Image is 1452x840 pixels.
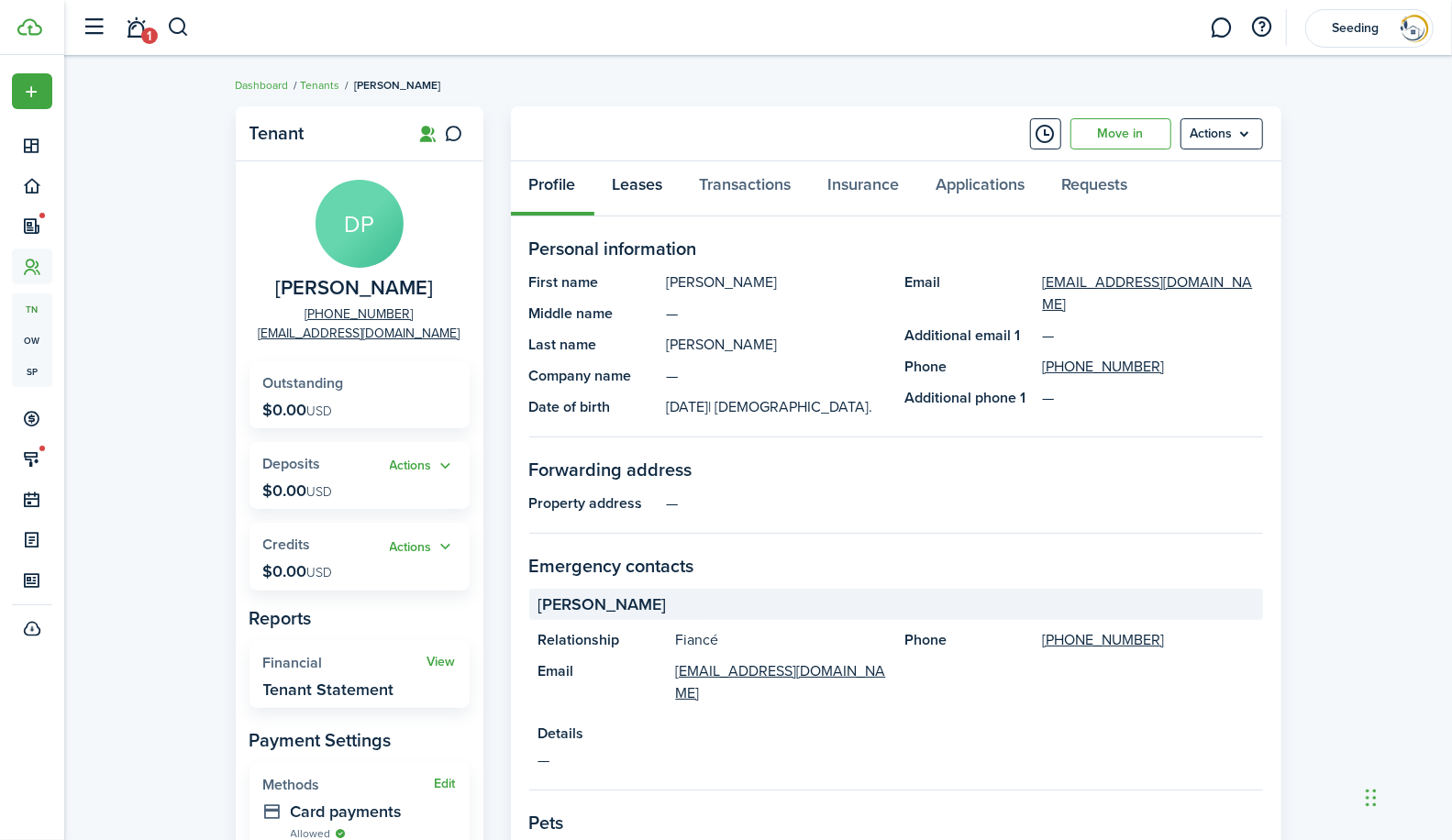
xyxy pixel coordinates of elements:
span: Credits [263,534,311,555]
span: USD [307,402,333,421]
button: Edit [435,777,456,791]
panel-main-title: Last name [529,334,658,356]
widget-stats-title: Financial [263,655,427,671]
panel-main-title: First name [529,271,658,293]
a: [PHONE_NUMBER] [305,304,414,324]
span: | [DEMOGRAPHIC_DATA]. [709,396,873,417]
p: $0.00 [263,481,333,500]
panel-main-title: Additional email 1 [905,325,1034,347]
a: Insurance [810,161,918,216]
avatar-text: DP [316,180,404,268]
button: Timeline [1030,118,1061,149]
panel-main-title: Middle name [529,303,658,325]
a: Notifications [119,5,154,51]
panel-main-section-title: Forwarding address [529,456,1263,483]
span: 1 [141,28,158,44]
panel-main-subtitle: Reports [249,604,470,632]
panel-main-title: Phone [905,629,1034,651]
img: TenantCloud [17,18,42,36]
panel-main-description: — [667,303,887,325]
a: Leases [594,161,682,216]
panel-main-section-title: Emergency contacts [529,552,1263,580]
a: View [427,655,456,669]
button: Open sidebar [77,10,112,45]
p: $0.00 [263,401,333,419]
menu-btn: Actions [1180,118,1263,149]
a: Dashboard [236,77,289,94]
button: Open resource center [1247,12,1278,43]
a: Transactions [682,161,810,216]
panel-main-title: Details [538,723,1254,745]
button: Actions [390,456,456,477]
panel-main-subtitle: Payment Settings [249,726,470,754]
button: Open menu [12,73,52,109]
a: [EMAIL_ADDRESS][DOMAIN_NAME] [1043,271,1263,315]
iframe: Chat Widget [1360,752,1452,840]
panel-main-title: Phone [905,356,1034,378]
span: USD [307,482,333,502]
widget-stats-title: Methods [263,777,435,793]
a: ow [12,325,52,356]
panel-main-description: [PERSON_NAME] [667,334,887,356]
widget-stats-description: Tenant Statement [263,680,394,699]
span: USD [307,563,333,582]
panel-main-title: Relationship [538,629,667,651]
button: Search [167,12,190,43]
panel-main-section-title: Personal information [529,235,1263,262]
panel-main-title: Email [905,271,1034,315]
panel-main-description: Fiancé [676,629,887,651]
span: Seeding [1319,22,1392,35]
panel-main-title: Tenant [249,123,396,144]
panel-main-description: — [667,492,1263,514]
a: tn [12,293,52,325]
panel-main-section-title: Pets [529,809,1263,836]
button: Open menu [390,536,456,558]
a: Requests [1044,161,1147,216]
span: Outstanding [263,372,344,393]
button: Open menu [1180,118,1263,149]
span: [PERSON_NAME] [355,77,441,94]
button: Open menu [390,456,456,477]
panel-main-description: [DATE] [667,396,887,418]
panel-main-description: — [667,365,887,387]
panel-main-title: Date of birth [529,396,658,418]
img: Seeding [1400,14,1429,43]
a: [EMAIL_ADDRESS][DOMAIN_NAME] [259,324,460,343]
p: $0.00 [263,562,333,580]
a: Messaging [1204,5,1239,51]
span: Deposits [263,453,321,474]
button: Actions [390,536,456,558]
a: [PHONE_NUMBER] [1043,629,1165,651]
panel-main-title: Email [538,660,667,704]
a: sp [12,356,52,387]
div: Drag [1366,770,1377,825]
a: [EMAIL_ADDRESS][DOMAIN_NAME] [676,660,887,704]
a: Tenants [301,77,340,94]
widget-stats-description: Card payments [291,802,456,821]
panel-main-description: — [538,749,1254,771]
panel-main-title: Property address [529,492,658,514]
a: Applications [918,161,1044,216]
span: [PERSON_NAME] [538,592,667,617]
panel-main-description: [PERSON_NAME] [667,271,887,293]
panel-main-title: Additional phone 1 [905,387,1034,409]
panel-main-title: Company name [529,365,658,387]
a: [PHONE_NUMBER] [1043,356,1165,378]
a: Move in [1070,118,1171,149]
span: Dashawn Parson [276,277,434,300]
